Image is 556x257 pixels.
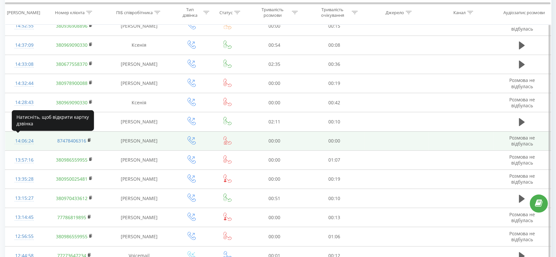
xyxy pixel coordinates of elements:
div: 14:37:09 [12,39,37,52]
div: 14:32:44 [12,77,37,90]
td: 00:00 [244,93,304,112]
div: Статус [219,10,233,15]
td: 00:00 [244,131,304,150]
td: 01:06 [304,227,364,246]
a: 77786819895 [57,214,86,220]
span: Розмова не відбулась [509,173,535,185]
span: Розмова не відбулась [509,154,535,166]
td: 00:08 [304,36,364,55]
td: 02:11 [244,112,304,131]
a: 380986559955 [56,233,88,240]
div: Номер клієнта [55,10,85,15]
td: 00:00 [244,227,304,246]
a: 380677558370 [56,61,88,67]
td: Ксенія [106,36,173,55]
td: 00:00 [244,208,304,227]
div: 14:52:55 [12,19,37,32]
span: Розмова не відбулась [509,96,535,109]
div: Тип дзвінка [179,7,202,18]
span: Розмова не відбулась [509,230,535,243]
a: 380970433612 [56,195,88,201]
a: 380969090330 [56,42,88,48]
td: 00:19 [304,169,364,189]
a: 380969090330 [56,99,88,106]
span: Розмова не відбулась [509,20,535,32]
td: 00:00 [244,169,304,189]
span: Розмова не відбулась [509,77,535,89]
div: 13:14:45 [12,211,37,224]
td: 00:00 [244,16,304,36]
td: 00:51 [244,189,304,208]
span: Розмова не відбулась [509,211,535,223]
td: 00:15 [304,16,364,36]
a: 380950025481 [56,176,88,182]
td: 00:42 [304,93,364,112]
td: 00:10 [304,112,364,131]
div: Натисніть, щоб відкрити картку дзвінка [12,110,94,131]
div: Джерело [386,10,404,15]
td: [PERSON_NAME] [106,16,173,36]
div: ПІБ співробітника [116,10,153,15]
td: [PERSON_NAME] [106,227,173,246]
td: 00:00 [304,131,364,150]
div: 13:15:27 [12,192,37,205]
div: 13:57:16 [12,154,37,167]
div: 14:28:43 [12,96,37,109]
div: Канал [453,10,466,15]
div: 13:35:28 [12,173,37,186]
td: 00:00 [244,74,304,93]
td: [PERSON_NAME] [106,208,173,227]
td: [PERSON_NAME] [106,150,173,169]
span: Розмова не відбулась [509,135,535,147]
div: 14:06:24 [12,135,37,147]
a: 87478406316 [57,138,86,144]
td: 02:35 [244,55,304,74]
div: 12:56:55 [12,230,37,243]
td: 00:00 [244,150,304,169]
td: [PERSON_NAME] [106,131,173,150]
td: [PERSON_NAME] [106,55,173,74]
td: [PERSON_NAME] [106,189,173,208]
a: 380978900088 [56,80,88,86]
td: Ксенія [106,93,173,112]
a: 380936908896 [56,23,88,29]
div: 14:33:08 [12,58,37,71]
td: [PERSON_NAME] [106,112,173,131]
td: 00:36 [304,55,364,74]
div: Аудіозапис розмови [503,10,545,15]
td: [PERSON_NAME] [106,169,173,189]
a: 380986559955 [56,157,88,163]
td: 00:13 [304,208,364,227]
div: Тривалість розмови [255,7,290,18]
td: 00:19 [304,74,364,93]
td: 00:54 [244,36,304,55]
td: 00:10 [304,189,364,208]
td: 01:07 [304,150,364,169]
td: [PERSON_NAME] [106,74,173,93]
div: Тривалість очікування [315,7,350,18]
div: [PERSON_NAME] [7,10,40,15]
